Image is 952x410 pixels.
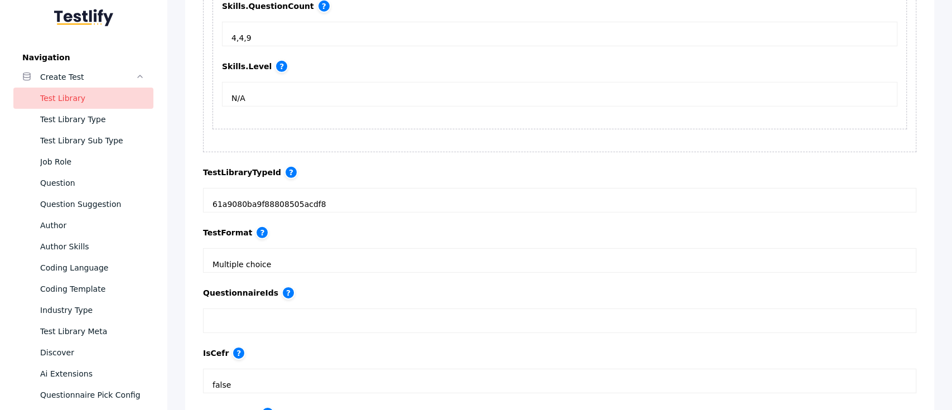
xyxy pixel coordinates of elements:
[231,91,888,97] div: N/A
[13,194,153,215] a: Question Suggestion
[40,240,144,253] div: Author Skills
[40,91,144,105] div: Test Library
[40,134,144,147] div: Test Library Sub Type
[40,70,136,84] div: Create Test
[13,257,153,278] a: Coding Language
[13,278,153,300] a: Coding Template
[203,226,269,239] label: testFormat
[255,226,269,239] span: Format of the test (e.g., multiple choice, coding, essay)
[40,367,144,380] div: Ai Extensions
[13,363,153,384] a: Ai Extensions
[40,282,144,296] div: Coding Template
[13,109,153,130] a: Test Library Type
[203,166,298,179] label: testLibraryTypeId
[275,60,288,73] span: Proficiency level required for the skill
[40,261,144,274] div: Coding Language
[13,321,153,342] a: Test Library Meta
[203,286,295,300] label: questionnaireIds
[13,130,153,151] a: Test Library Sub Type
[40,346,144,359] div: Discover
[232,346,245,360] span: Whether this test follows CEFR (Common European Framework of Reference) standards
[231,31,888,37] div: 4,4,9
[40,388,144,402] div: Questionnaire Pick Config
[212,378,907,384] div: false
[13,215,153,236] a: Author
[13,384,153,406] a: Questionnaire Pick Config
[212,197,907,203] div: 61a9080ba9f88808505acdf8
[212,258,907,263] div: Multiple choice
[13,342,153,363] a: Discover
[13,236,153,257] a: Author Skills
[40,113,144,126] div: Test Library Type
[13,172,153,194] a: Question
[282,286,295,300] span: IDs of questionnaires associated with this test library
[40,219,144,232] div: Author
[40,303,144,317] div: Industry Type
[13,300,153,321] a: Industry Type
[13,53,153,62] label: Navigation
[40,155,144,168] div: Job Role
[284,166,298,179] span: ID of the test library type classification
[40,325,144,338] div: Test Library Meta
[13,88,153,109] a: Test Library
[54,9,113,26] img: Testlify - Backoffice
[40,176,144,190] div: Question
[222,60,288,73] label: skills.level
[203,346,245,360] label: isCefr
[40,197,144,211] div: Question Suggestion
[13,151,153,172] a: Job Role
